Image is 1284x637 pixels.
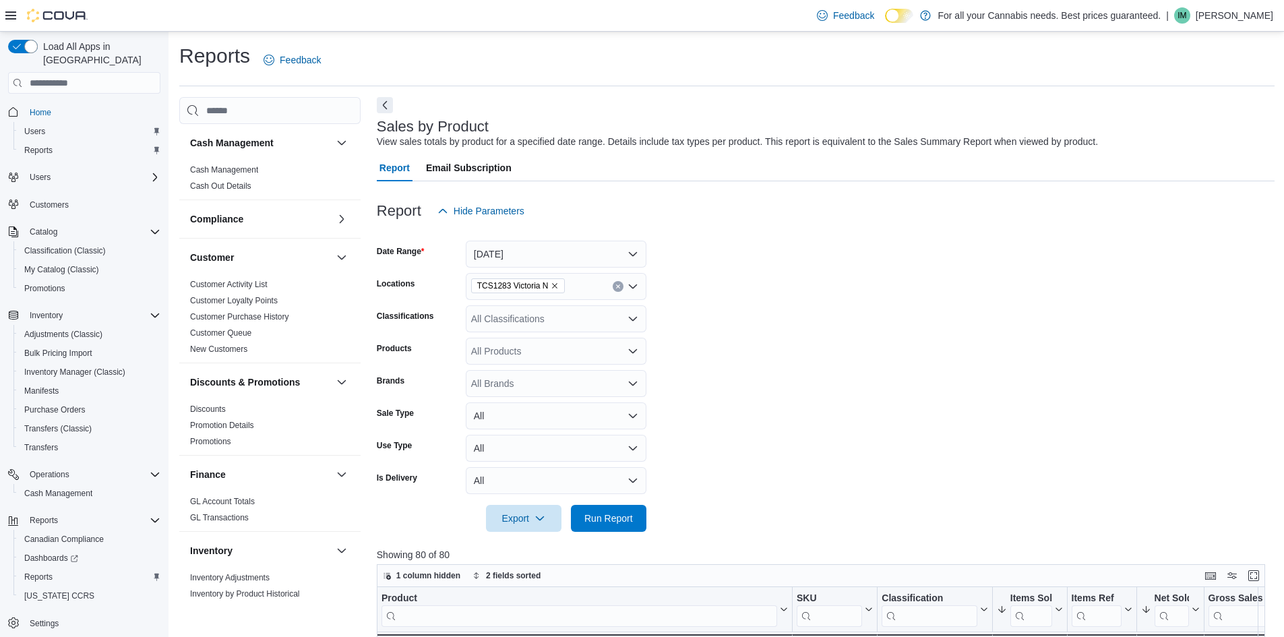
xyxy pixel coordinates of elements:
label: Sale Type [377,408,414,419]
h3: Cash Management [190,136,274,150]
label: Classifications [377,311,434,322]
button: All [466,402,646,429]
span: Promotion Details [190,420,254,431]
span: Inventory by Product Historical [190,588,300,599]
label: Locations [377,278,415,289]
span: Reports [24,572,53,582]
p: [PERSON_NAME] [1196,7,1273,24]
span: Users [24,169,160,185]
span: Reports [24,512,160,528]
span: Customer Loyalty Points [190,295,278,306]
span: Customer Queue [190,328,251,338]
span: Cash Management [190,164,258,175]
span: Inventory Manager (Classic) [19,364,160,380]
button: Cash Management [334,135,350,151]
button: Cash Management [13,484,166,503]
span: Transfers (Classic) [24,423,92,434]
button: Customer [334,249,350,266]
a: Promotions [19,280,71,297]
a: New Customers [190,344,247,354]
div: Classification [882,593,977,627]
div: Ian Mullan [1174,7,1190,24]
span: Transfers (Classic) [19,421,160,437]
button: Gross Sales [1208,593,1281,627]
div: Items Ref [1071,593,1121,605]
span: Settings [24,615,160,632]
div: View sales totals by product for a specified date range. Details include tax types per product. T... [377,135,1098,149]
input: Dark Mode [885,9,913,23]
span: Feedback [280,53,321,67]
div: SKU [797,593,862,605]
label: Products [377,343,412,354]
div: Finance [179,493,361,531]
span: GL Account Totals [190,496,255,507]
a: Inventory Manager (Classic) [19,364,131,380]
button: My Catalog (Classic) [13,260,166,279]
a: Inventory Adjustments [190,573,270,582]
button: 2 fields sorted [467,568,546,584]
p: Showing 80 of 80 [377,548,1275,562]
button: Net Sold [1140,593,1199,627]
div: Discounts & Promotions [179,401,361,455]
span: Canadian Compliance [19,531,160,547]
button: Items Sold [997,593,1063,627]
span: Dark Mode [885,23,886,24]
img: Cova [27,9,88,22]
span: Catalog [24,224,160,240]
a: Discounts [190,404,226,414]
button: Discounts & Promotions [190,375,331,389]
a: GL Transactions [190,513,249,522]
span: Users [24,126,45,137]
div: Net Sold [1154,593,1188,627]
a: Cash Out Details [190,181,251,191]
span: Discounts [190,404,226,415]
button: Reports [3,511,166,530]
span: Classification (Classic) [19,243,160,259]
span: Home [30,107,51,118]
span: Adjustments (Classic) [24,329,102,340]
button: Inventory [190,544,331,557]
button: Inventory [24,307,68,324]
button: All [466,435,646,462]
a: Dashboards [13,549,166,568]
h3: Discounts & Promotions [190,375,300,389]
span: Promotions [24,283,65,294]
a: Classification (Classic) [19,243,111,259]
button: Customers [3,195,166,214]
div: Product [381,593,777,627]
span: Manifests [19,383,160,399]
button: Bulk Pricing Import [13,344,166,363]
button: Finance [190,468,331,481]
button: Compliance [190,212,331,226]
a: Promotions [190,437,231,446]
h1: Reports [179,42,250,69]
span: Users [19,123,160,140]
button: Users [13,122,166,141]
span: Export [494,505,553,532]
span: Report [379,154,410,181]
button: Items Ref [1071,593,1132,627]
span: Purchase Orders [19,402,160,418]
button: Promotions [13,279,166,298]
div: Cash Management [179,162,361,200]
span: Dashboards [24,553,78,564]
button: Remove TCS1283 Victoria N from selection in this group [551,282,559,290]
a: Transfers (Classic) [19,421,97,437]
button: Canadian Compliance [13,530,166,549]
span: Customer Activity List [190,279,268,290]
span: Bulk Pricing Import [24,348,92,359]
div: Gross Sales [1208,593,1270,627]
button: Catalog [24,224,63,240]
button: Export [486,505,561,532]
button: Reports [24,512,63,528]
button: Display options [1224,568,1240,584]
h3: Compliance [190,212,243,226]
span: Users [30,172,51,183]
a: Customer Purchase History [190,312,289,322]
div: Customer [179,276,361,363]
span: Inventory [24,307,160,324]
label: Date Range [377,246,425,257]
button: Run Report [571,505,646,532]
span: Transfers [24,442,58,453]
